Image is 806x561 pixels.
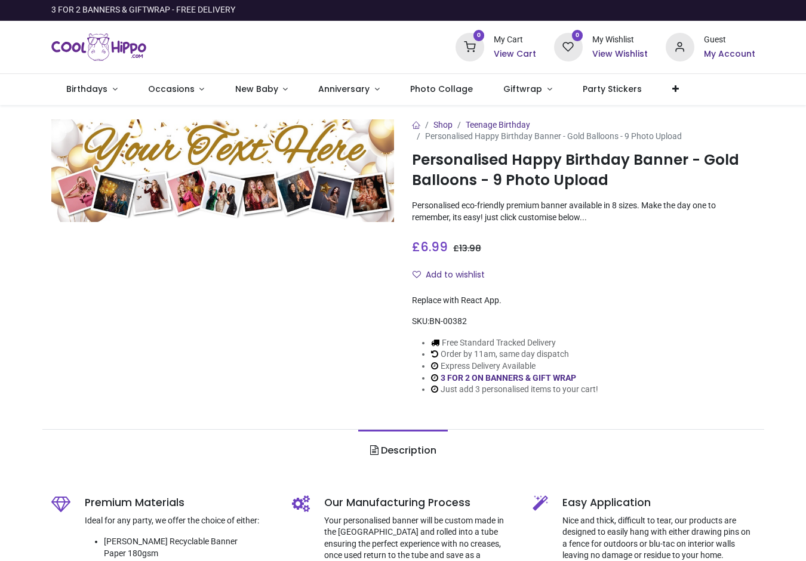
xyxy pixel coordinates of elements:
[235,83,278,95] span: New Baby
[453,242,481,254] span: £
[704,48,755,60] a: My Account
[412,200,755,223] p: Personalised eco-friendly premium banner available in 8 sizes. Make the day one to remember, its ...
[562,495,755,510] h5: Easy Application
[704,34,755,46] div: Guest
[133,74,220,105] a: Occasions
[412,150,755,191] h1: Personalised Happy Birthday Banner - Gold Balloons - 9 Photo Upload
[412,238,448,255] span: £
[413,270,421,279] i: Add to wishlist
[66,83,107,95] span: Birthdays
[433,120,453,130] a: Shop
[583,83,642,95] span: Party Stickers
[503,83,542,95] span: Giftwrap
[572,30,583,41] sup: 0
[431,384,598,396] li: Just add 3 personalised items to your cart!
[425,131,682,141] span: Personalised Happy Birthday Banner - Gold Balloons - 9 Photo Upload
[51,119,395,222] img: Personalised Happy Birthday Banner - Gold Balloons - 9 Photo Upload
[51,30,147,64] img: Cool Hippo
[466,120,530,130] a: Teenage Birthday
[592,34,648,46] div: My Wishlist
[429,316,467,326] span: BN-00382
[420,238,448,255] span: 6.99
[412,295,755,307] div: Replace with React App.
[220,74,303,105] a: New Baby
[104,536,274,559] li: [PERSON_NAME] Recyclable Banner Paper 180gsm
[303,74,395,105] a: Anniversary
[494,48,536,60] a: View Cart
[473,30,485,41] sup: 0
[431,349,598,360] li: Order by 11am, same day dispatch
[148,83,195,95] span: Occasions
[51,4,235,16] div: 3 FOR 2 BANNERS & GIFTWRAP - FREE DELIVERY
[51,74,133,105] a: Birthdays
[412,265,495,285] button: Add to wishlistAdd to wishlist
[504,4,755,16] iframe: Customer reviews powered by Trustpilot
[554,42,583,51] a: 0
[488,74,568,105] a: Giftwrap
[51,30,147,64] a: Logo of Cool Hippo
[358,430,447,471] a: Description
[431,337,598,349] li: Free Standard Tracked Delivery
[431,360,598,372] li: Express Delivery Available
[592,48,648,60] a: View Wishlist
[85,495,274,510] h5: Premium Materials
[412,316,755,328] div: SKU:
[494,34,536,46] div: My Cart
[318,83,370,95] span: Anniversary
[324,495,515,510] h5: Our Manufacturing Process
[441,373,576,383] a: 3 FOR 2 ON BANNERS & GIFT WRAP
[410,83,473,95] span: Photo Collage
[456,42,484,51] a: 0
[85,515,274,527] p: Ideal for any party, we offer the choice of either:
[459,242,481,254] span: 13.98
